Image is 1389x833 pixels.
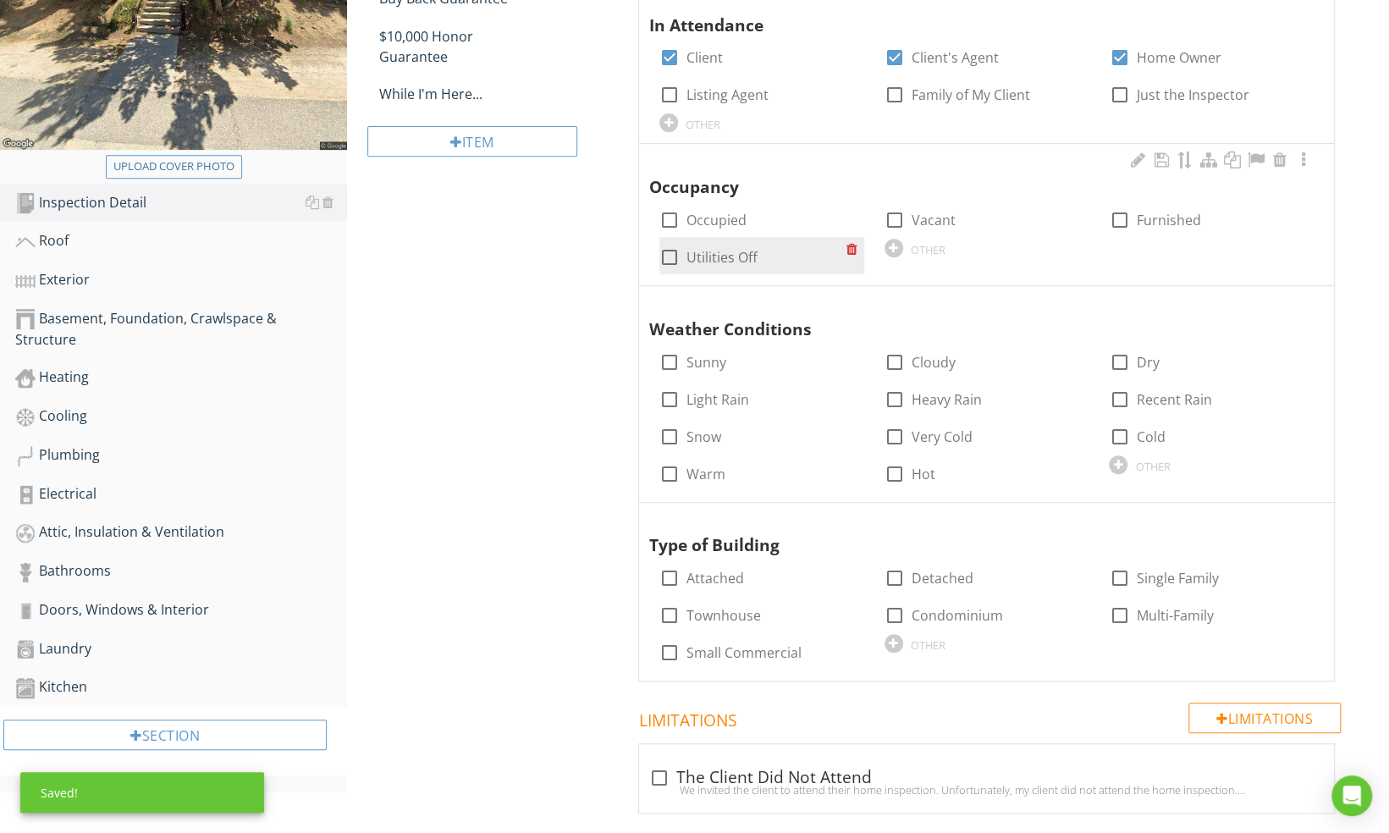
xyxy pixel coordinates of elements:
label: Client [686,49,723,66]
div: Electrical [15,483,347,505]
label: Detached [912,570,973,587]
label: Condominium [912,607,1003,624]
div: Item [367,126,577,157]
label: Client's Agent [912,49,999,66]
label: Listing Agent [686,86,769,103]
div: Upload cover photo [113,158,234,175]
div: Section [3,720,327,750]
label: Townhouse [686,607,761,624]
label: Occupied [686,212,747,229]
label: Sunny [686,354,726,371]
div: Plumbing [15,444,347,466]
h4: Limitations [639,703,1341,731]
div: Limitations [1188,703,1341,733]
div: Cooling [15,405,347,428]
label: Heavy Rain [912,391,982,408]
label: Attached [686,570,744,587]
label: Snow [686,428,721,445]
div: We invited the client to attend their home inspection. Unfortunately, my client did not attend th... [649,783,1324,797]
label: Single Family [1136,570,1218,587]
label: Dry [1136,354,1159,371]
label: Hot [912,466,935,483]
div: Laundry [15,638,347,660]
div: Type of Building [649,510,1290,559]
label: Light Rain [686,391,749,408]
div: OTHER [911,243,945,257]
label: Furnished [1136,212,1200,229]
label: Cold [1136,428,1165,445]
div: Attic, Insulation & Ventilation [15,521,347,543]
label: Warm [686,466,725,483]
div: $10,000 Honor Guarantee [379,26,598,67]
div: Heating [15,367,347,389]
div: Inspection Detail [15,192,347,214]
div: While I'm Here... [379,84,598,104]
div: OTHER [911,638,945,652]
label: Utilities Off [686,249,758,266]
label: Family of My Client [912,86,1030,103]
div: Occupancy [649,151,1290,200]
div: OTHER [686,118,720,131]
label: Small Commercial [686,644,802,661]
div: Bathrooms [15,560,347,582]
div: Doors, Windows & Interior [15,599,347,621]
div: Open Intercom Messenger [1331,775,1372,816]
div: Weather Conditions [649,293,1290,342]
div: Basement, Foundation, Crawlspace & Structure [15,308,347,350]
button: Upload cover photo [106,155,242,179]
label: Multi-Family [1136,607,1213,624]
div: Saved! [20,772,264,813]
label: Vacant [912,212,956,229]
div: Exterior [15,269,347,291]
div: OTHER [1135,460,1170,473]
div: Roof [15,230,347,252]
label: Just the Inspector [1136,86,1248,103]
label: Cloudy [912,354,956,371]
label: Very Cold [912,428,973,445]
label: Recent Rain [1136,391,1211,408]
div: Kitchen [15,676,347,698]
label: Home Owner [1136,49,1221,66]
